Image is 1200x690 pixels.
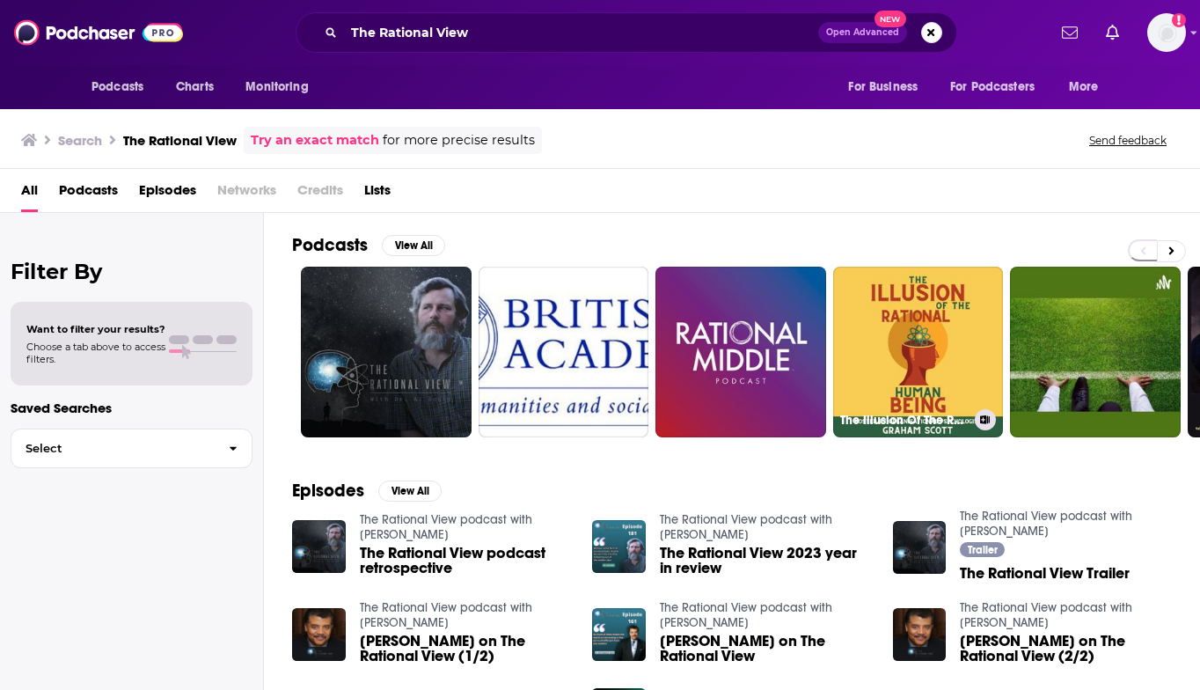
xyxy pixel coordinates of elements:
a: The Rational View podcast with Dr. Al Scott [660,512,832,542]
h2: Filter By [11,259,252,284]
a: Dr. Neil deGrasse Tyson on The Rational View (1/2) [360,634,572,664]
div: Search podcasts, credits, & more... [296,12,957,53]
svg: Add a profile image [1172,13,1186,27]
span: Podcasts [91,75,143,99]
span: Trailer [968,545,998,555]
img: The Rational View 2023 year in review [592,520,646,574]
button: Open AdvancedNew [818,22,907,43]
span: For Business [848,75,918,99]
button: open menu [79,70,166,104]
h3: Search [58,132,102,149]
a: EpisodesView All [292,480,442,502]
button: open menu [939,70,1060,104]
h3: The Illusion Of The Rational Human Being [840,413,968,428]
span: New [874,11,906,27]
img: Dr. Neil deGrasse Tyson on The Rational View (1/2) [292,608,346,662]
span: [PERSON_NAME] on The Rational View [660,634,872,664]
a: The Rational View podcast with Dr. Al Scott [360,600,532,630]
span: Charts [176,75,214,99]
a: Show notifications dropdown [1055,18,1085,48]
span: Want to filter your results? [26,323,165,335]
img: Dr. Neil deGrasse Tyson on The Rational View (2/2) [893,608,947,662]
a: The Rational View Trailer [960,566,1130,581]
button: View All [382,235,445,256]
a: Charts [165,70,224,104]
a: The Illusion Of The Rational Human Being [833,267,1004,437]
button: Show profile menu [1147,13,1186,52]
h3: The Rational View [123,132,237,149]
span: Monitoring [245,75,308,99]
img: User Profile [1147,13,1186,52]
span: Open Advanced [826,28,899,37]
span: Logged in as megcassidy [1147,13,1186,52]
a: The Rational View podcast with Dr. Al Scott [960,509,1132,539]
img: The Rational View Trailer [893,521,947,575]
span: Select [11,443,215,454]
img: Podchaser - Follow, Share and Rate Podcasts [14,16,183,49]
span: For Podcasters [950,75,1035,99]
h2: Podcasts [292,234,368,256]
button: open menu [836,70,940,104]
button: open menu [233,70,331,104]
a: The Rational View podcast with Dr. Al Scott [360,512,532,542]
a: The Rational View podcast with Dr. Al Scott [660,600,832,630]
a: Lists [364,176,391,212]
a: The Rational View podcast retrospective [360,546,572,576]
a: Episodes [139,176,196,212]
button: Select [11,429,252,468]
a: Dr. Neil deGrasse Tyson on The Rational View (2/2) [960,634,1172,664]
span: More [1069,75,1099,99]
input: Search podcasts, credits, & more... [344,18,818,47]
a: Show notifications dropdown [1099,18,1126,48]
img: The Rational View podcast retrospective [292,520,346,574]
a: All [21,176,38,212]
button: open menu [1057,70,1121,104]
span: Choose a tab above to access filters. [26,341,165,365]
a: The Rational View 2023 year in review [660,546,872,576]
a: Podcasts [59,176,118,212]
a: Try an exact match [251,130,379,150]
img: Dr. Neil deGrasse Tyson on The Rational View [592,608,646,662]
span: [PERSON_NAME] on The Rational View (1/2) [360,634,572,664]
span: Credits [297,176,343,212]
a: PodcastsView All [292,234,445,256]
a: The Rational View podcast with Dr. Al Scott [960,600,1132,630]
span: for more precise results [383,130,535,150]
a: Dr. Neil deGrasse Tyson on The Rational View [660,634,872,664]
button: Send feedback [1084,133,1172,148]
span: [PERSON_NAME] on The Rational View (2/2) [960,634,1172,664]
h2: Episodes [292,480,364,502]
span: Networks [217,176,276,212]
p: Saved Searches [11,400,252,416]
button: View All [378,481,442,502]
